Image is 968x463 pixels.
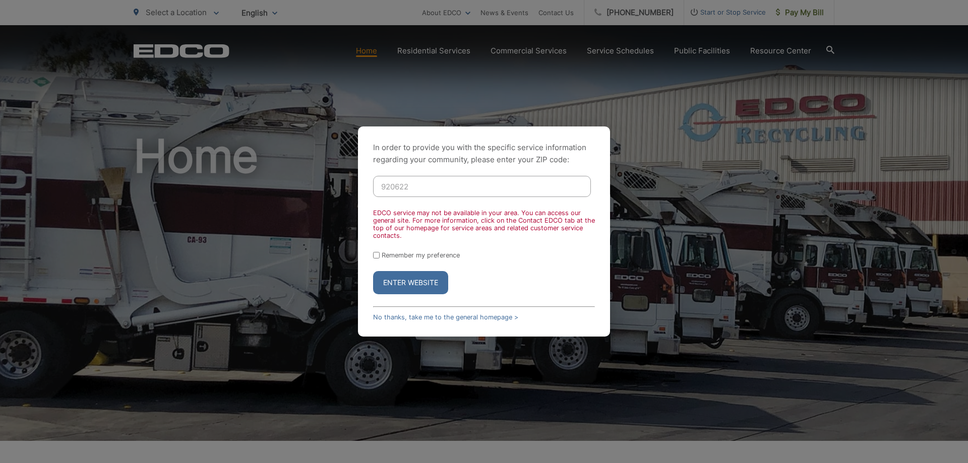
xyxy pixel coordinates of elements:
div: EDCO service may not be available in your area. You can access our general site. For more informa... [373,209,595,239]
button: Enter Website [373,271,448,294]
a: No thanks, take me to the general homepage > [373,313,518,321]
input: Enter ZIP Code [373,176,591,197]
label: Remember my preference [382,251,460,259]
p: In order to provide you with the specific service information regarding your community, please en... [373,142,595,166]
